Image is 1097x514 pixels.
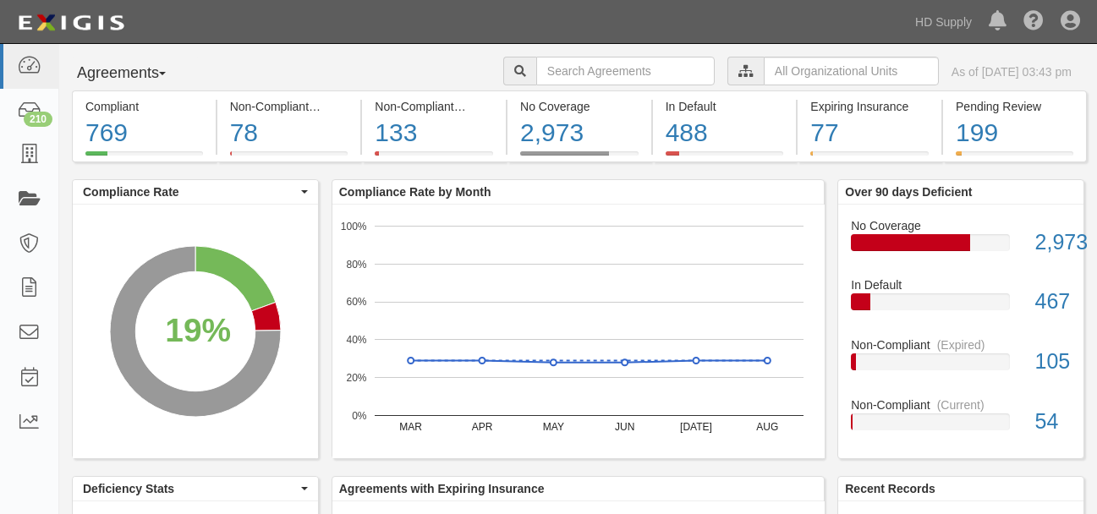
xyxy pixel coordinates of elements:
[399,421,422,433] text: MAR
[230,98,348,115] div: Non-Compliant (Current)
[461,98,509,115] div: (Expired)
[83,183,297,200] span: Compliance Rate
[1023,12,1044,32] i: Help Center - Complianz
[520,98,639,115] div: No Coverage
[1023,287,1083,317] div: 467
[341,220,367,232] text: 100%
[838,217,1083,234] div: No Coverage
[756,421,778,433] text: AUG
[346,258,366,270] text: 80%
[1023,347,1083,377] div: 105
[362,151,506,165] a: Non-Compliant(Expired)133
[937,396,985,413] div: (Current)
[810,98,929,115] div: Expiring Insurance
[72,57,199,90] button: Agreements
[375,115,493,151] div: 133
[907,5,980,39] a: HD Supply
[165,307,231,354] div: 19%
[653,151,797,165] a: In Default488
[85,115,203,151] div: 769
[845,482,935,495] b: Recent Records
[845,185,972,199] b: Over 90 days Deficient
[851,396,1071,444] a: Non-Compliant(Current)54
[507,151,651,165] a: No Coverage2,973
[666,115,784,151] div: 488
[72,151,216,165] a: Compliant769
[230,115,348,151] div: 78
[615,421,634,433] text: JUN
[217,151,361,165] a: Non-Compliant(Current)78
[13,8,129,38] img: logo-5460c22ac91f19d4615b14bd174203de0afe785f0fc80cf4dbbc73dc1793850b.png
[536,57,715,85] input: Search Agreements
[471,421,492,433] text: APR
[851,276,1071,336] a: In Default467
[83,480,297,497] span: Deficiency Stats
[73,477,318,500] button: Deficiency Stats
[937,336,985,353] div: (Expired)
[952,63,1072,80] div: As of [DATE] 03:43 pm
[851,336,1071,396] a: Non-Compliant(Expired)105
[764,57,939,85] input: All Organizational Units
[346,296,366,308] text: 60%
[315,98,363,115] div: (Current)
[666,98,784,115] div: In Default
[838,396,1083,413] div: Non-Compliant
[838,276,1083,293] div: In Default
[956,115,1073,151] div: 199
[346,372,366,384] text: 20%
[85,98,203,115] div: Compliant
[1023,407,1083,437] div: 54
[543,421,564,433] text: MAY
[352,409,367,421] text: 0%
[1023,227,1083,258] div: 2,973
[798,151,941,165] a: Expiring Insurance77
[339,482,545,495] b: Agreements with Expiring Insurance
[680,421,712,433] text: [DATE]
[851,217,1071,277] a: No Coverage2,973
[24,112,52,127] div: 210
[73,180,318,204] button: Compliance Rate
[346,334,366,346] text: 40%
[339,185,491,199] b: Compliance Rate by Month
[73,205,318,458] svg: A chart.
[520,115,639,151] div: 2,973
[375,98,493,115] div: Non-Compliant (Expired)
[956,98,1073,115] div: Pending Review
[838,336,1083,353] div: Non-Compliant
[943,151,1087,165] a: Pending Review199
[810,115,929,151] div: 77
[332,205,825,458] svg: A chart.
